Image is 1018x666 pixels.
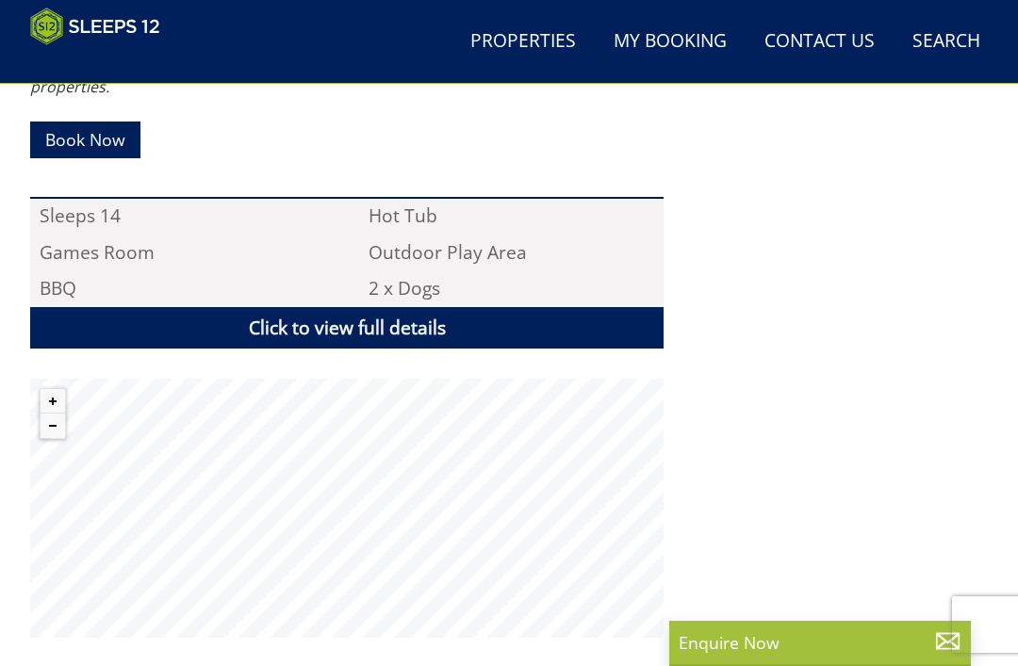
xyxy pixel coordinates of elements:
[41,414,65,438] button: Zoom out
[679,630,961,655] p: Enquire Now
[30,270,335,306] li: BBQ
[463,21,583,63] a: Properties
[30,8,160,45] img: Sleeps 12
[30,31,621,97] em: NB: Although Whispering Thatch is on the same farm as and a smaller holiday cottage, it has its o...
[21,57,219,73] iframe: Customer reviews powered by Trustpilot
[359,270,664,306] li: 2 x Dogs
[359,199,664,235] li: Hot Tub
[30,307,664,349] a: Click to view full details
[30,235,335,270] li: Games Room
[41,389,65,414] button: Zoom in
[30,122,140,158] a: Book Now
[905,21,988,63] a: Search
[757,21,882,63] a: Contact Us
[30,199,335,235] li: Sleeps 14
[606,21,734,63] a: My Booking
[30,379,664,638] canvas: Map
[359,235,664,270] li: Outdoor Play Area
